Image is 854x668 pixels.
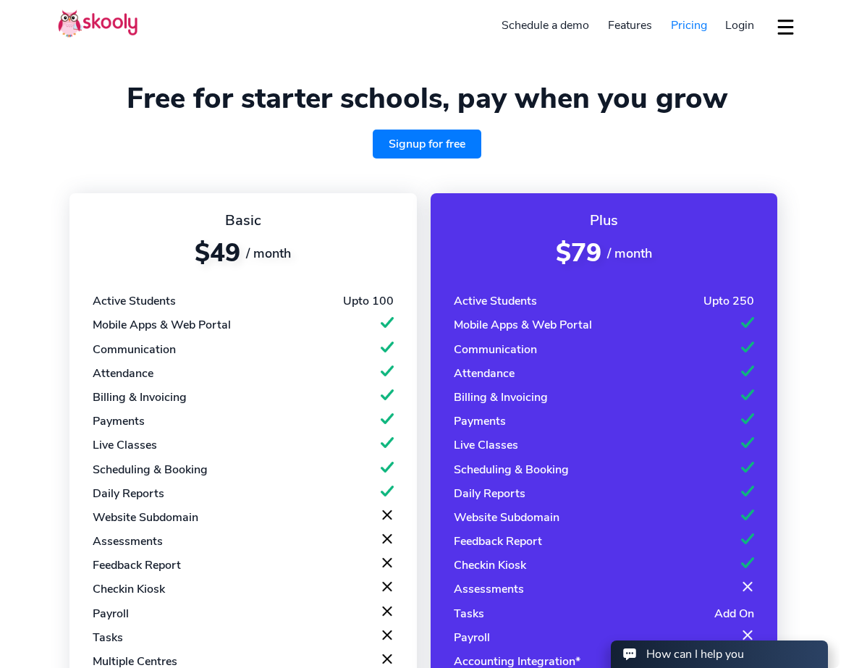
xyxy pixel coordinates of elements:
div: Active Students [93,293,176,309]
div: Basic [93,211,393,230]
div: Mobile Apps & Web Portal [93,317,231,333]
a: Schedule a demo [493,14,599,37]
div: Upto 100 [343,293,394,309]
a: Signup for free [373,130,481,158]
span: / month [246,245,291,262]
a: Features [599,14,661,37]
div: Tasks [93,630,123,646]
div: Active Students [454,293,537,309]
h1: Free for starter schools, pay when you grow [58,81,796,116]
img: Skooly [58,9,138,38]
span: Login [725,17,754,33]
div: Mobile Apps & Web Portal [454,317,592,333]
div: Payments [454,413,506,429]
div: Daily Reports [454,486,525,502]
button: dropdown menu [775,10,796,43]
div: Attendance [93,365,153,381]
div: Live Classes [93,437,157,453]
div: Billing & Invoicing [93,389,187,405]
div: Upto 250 [703,293,754,309]
div: Website Subdomain [93,510,198,525]
div: Feedback Report [93,557,181,573]
div: Assessments [93,533,163,549]
div: Checkin Kiosk [454,557,526,573]
div: Communication [93,342,176,358]
div: Website Subdomain [454,510,559,525]
span: $79 [556,236,601,270]
div: Live Classes [454,437,518,453]
div: Payroll [93,606,129,622]
div: Scheduling & Booking [93,462,208,478]
span: Pricing [671,17,707,33]
div: Billing & Invoicing [454,389,548,405]
div: Scheduling & Booking [454,462,569,478]
span: / month [607,245,652,262]
div: Daily Reports [93,486,164,502]
a: Pricing [661,14,716,37]
div: Attendance [454,365,515,381]
div: Checkin Kiosk [93,581,165,597]
div: Plus [454,211,754,230]
div: Feedback Report [454,533,542,549]
span: $49 [195,236,240,270]
div: Payments [93,413,145,429]
div: Communication [454,342,537,358]
a: Login [716,14,764,37]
